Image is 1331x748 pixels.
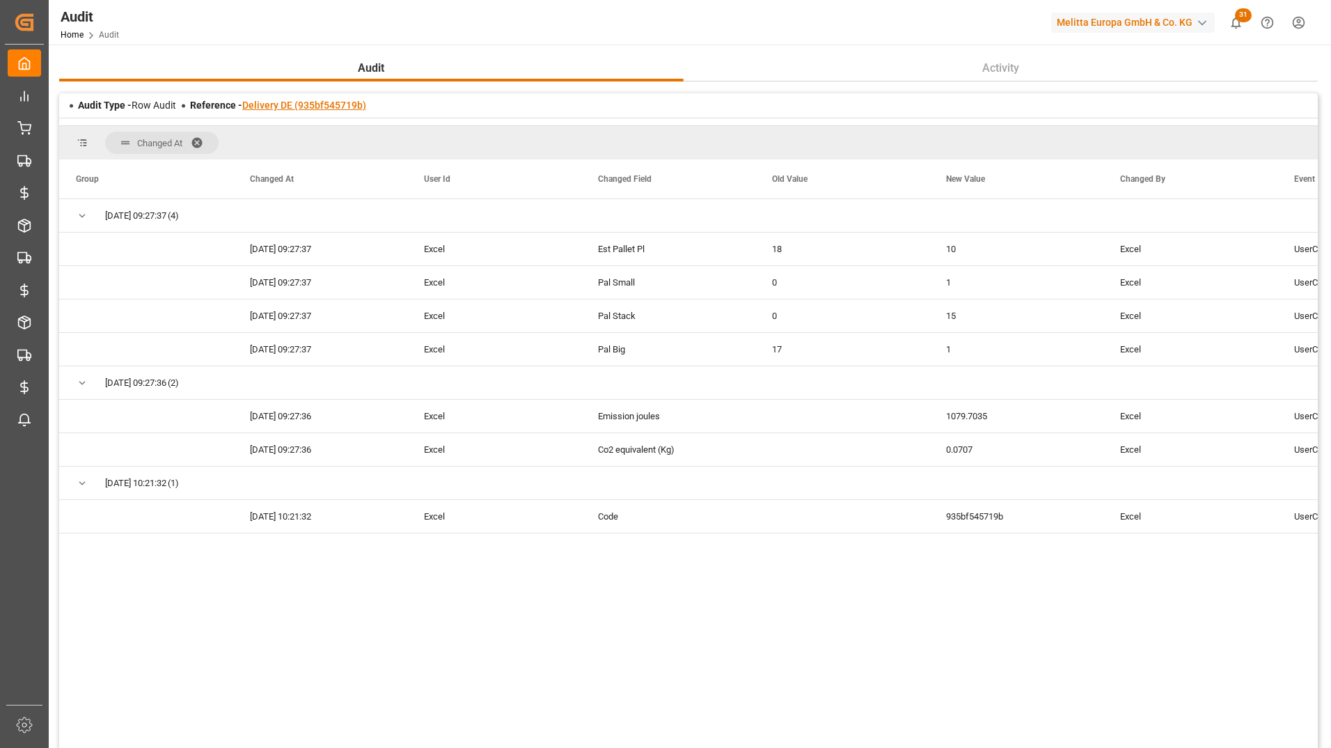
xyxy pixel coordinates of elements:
[1051,9,1220,36] button: Melitta Europa GmbH & Co. KG
[581,266,755,299] div: Pal Small
[929,433,1103,466] div: 0.0707
[233,500,407,533] div: [DATE] 10:21:32
[598,174,652,184] span: Changed Field
[929,266,1103,299] div: 1
[929,400,1103,433] div: 1079.7035
[581,400,755,433] div: Emission joules
[929,500,1103,533] div: 935bf545719b
[1103,400,1277,433] div: Excel
[1103,333,1277,366] div: Excel
[168,467,179,499] span: (1)
[977,60,1025,77] span: Activity
[1294,174,1315,184] span: Event
[233,266,407,299] div: [DATE] 09:27:37
[105,200,166,232] span: [DATE] 09:27:37
[1120,174,1165,184] span: Changed By
[424,174,450,184] span: User Id
[61,30,84,40] a: Home
[755,233,929,265] div: 18
[407,233,581,265] div: Excel
[250,174,294,184] span: Changed At
[1235,8,1252,22] span: 31
[581,299,755,332] div: Pal Stack
[242,100,366,111] a: Delivery DE (935bf545719b)
[929,333,1103,366] div: 1
[78,98,176,113] div: Row Audit
[407,500,581,533] div: Excel
[581,500,755,533] div: Code
[233,400,407,433] div: [DATE] 09:27:36
[352,60,390,77] span: Audit
[407,400,581,433] div: Excel
[755,299,929,332] div: 0
[137,138,182,148] span: Changed At
[76,174,99,184] span: Group
[233,233,407,265] div: [DATE] 09:27:37
[78,100,132,111] span: Audit Type -
[233,433,407,466] div: [DATE] 09:27:36
[168,367,179,399] span: (2)
[105,467,166,499] span: [DATE] 10:21:32
[105,367,166,399] span: [DATE] 09:27:36
[755,266,929,299] div: 0
[59,55,684,81] button: Audit
[61,6,119,27] div: Audit
[581,333,755,366] div: Pal Big
[1103,500,1277,533] div: Excel
[1051,13,1215,33] div: Melitta Europa GmbH & Co. KG
[407,266,581,299] div: Excel
[772,174,808,184] span: Old Value
[1220,7,1252,38] button: show 31 new notifications
[407,333,581,366] div: Excel
[1103,433,1277,466] div: Excel
[1103,266,1277,299] div: Excel
[581,233,755,265] div: Est Pallet Pl
[1252,7,1283,38] button: Help Center
[1103,299,1277,332] div: Excel
[1103,233,1277,265] div: Excel
[233,299,407,332] div: [DATE] 09:27:37
[946,174,985,184] span: New Value
[755,333,929,366] div: 17
[168,200,179,232] span: (4)
[581,433,755,466] div: Co2 equivalent (Kg)
[407,433,581,466] div: Excel
[233,333,407,366] div: [DATE] 09:27:37
[929,299,1103,332] div: 15
[407,299,581,332] div: Excel
[684,55,1318,81] button: Activity
[929,233,1103,265] div: 10
[190,100,366,111] span: Reference -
